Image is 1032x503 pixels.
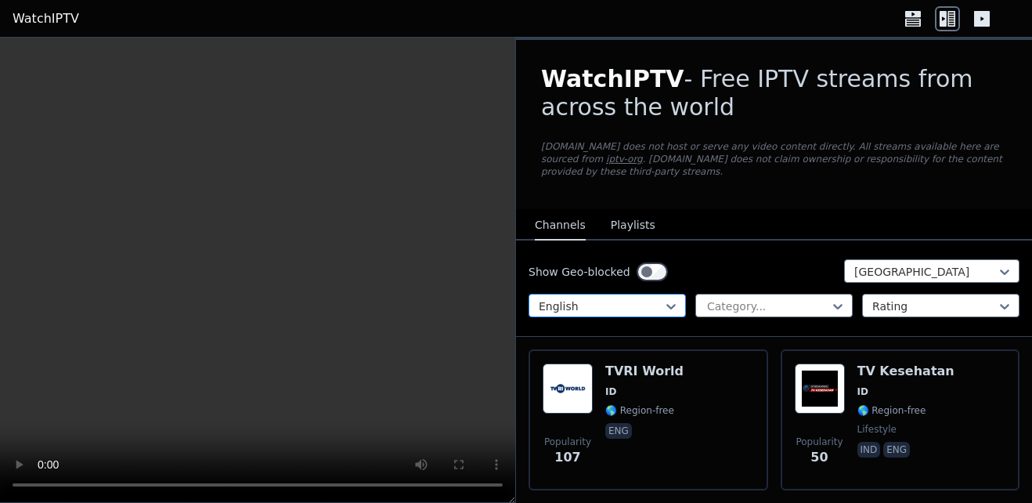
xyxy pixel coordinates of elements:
span: 🌎 Region-free [605,404,674,417]
span: Popularity [796,436,843,448]
h1: - Free IPTV streams from across the world [541,65,1007,121]
span: WatchIPTV [541,65,684,92]
span: 107 [554,448,580,467]
p: [DOMAIN_NAME] does not host or serve any video content directly. All streams available here are s... [541,140,1007,178]
p: eng [605,423,632,439]
span: 🌎 Region-free [857,404,926,417]
a: iptv-org [606,154,643,165]
h6: TV Kesehatan [857,364,954,379]
a: WatchIPTV [13,9,79,28]
span: 50 [810,448,828,467]
p: eng [883,442,910,458]
button: Channels [535,211,586,241]
button: Playlists [611,211,655,241]
span: lifestyle [857,423,897,436]
img: TV Kesehatan [795,364,845,414]
span: ID [857,385,868,398]
img: TVRI World [543,364,593,414]
span: Popularity [544,436,591,448]
label: Show Geo-blocked [529,264,630,280]
span: ID [605,385,616,398]
p: ind [857,442,881,458]
h6: TVRI World [605,364,684,379]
